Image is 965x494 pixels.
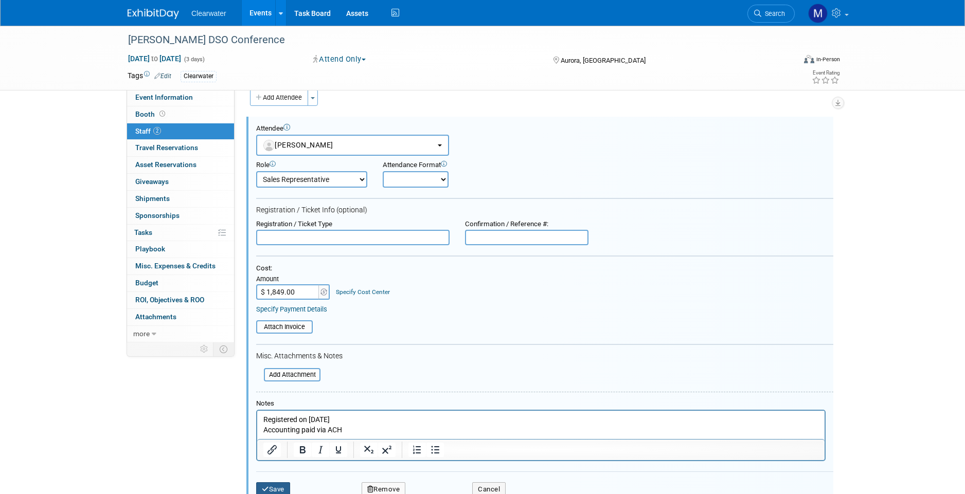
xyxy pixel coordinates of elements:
div: Misc. Attachments & Notes [256,352,833,361]
button: Subscript [360,443,378,457]
span: ROI, Objectives & ROO [135,296,204,304]
button: Superscript [378,443,396,457]
span: Search [761,10,785,17]
a: Search [747,5,795,23]
div: Confirmation / Reference #: [465,220,588,229]
button: Underline [330,443,347,457]
a: Travel Reservations [127,140,234,156]
span: Booth [135,110,167,118]
span: Tasks [134,228,152,236]
button: Insert/edit link [263,443,281,457]
td: Personalize Event Tab Strip [195,342,213,356]
button: Attend Only [310,54,370,65]
button: [PERSON_NAME] [256,135,449,156]
div: Attendee [256,124,833,133]
span: [PERSON_NAME] [263,141,333,149]
span: Budget [135,279,158,287]
div: Registration / Ticket Info (optional) [256,206,833,215]
a: Edit [154,72,171,80]
a: Misc. Expenses & Credits [127,258,234,275]
span: Attachments [135,313,176,321]
div: [PERSON_NAME] DSO Conference [124,31,779,49]
button: Italic [312,443,329,457]
td: Tags [128,70,171,82]
span: Aurora, [GEOGRAPHIC_DATA] [561,57,646,64]
div: Role [256,161,367,170]
a: Tasks [127,225,234,241]
a: Event Information [127,89,234,106]
span: more [133,330,150,338]
img: ExhibitDay [128,9,179,19]
div: Amount [256,275,331,284]
span: Event Information [135,93,193,101]
a: more [127,326,234,342]
img: Monica Pastor [808,4,828,23]
a: Attachments [127,309,234,325]
iframe: Rich Text Area [257,411,825,439]
img: Format-Inperson.png [804,55,814,63]
span: Shipments [135,194,170,203]
a: Staff2 [127,123,234,140]
span: Sponsorships [135,211,180,219]
span: 2 [153,127,161,135]
a: Specify Payment Details [256,305,327,313]
span: Misc. Expenses & Credits [135,262,216,270]
a: Budget [127,275,234,291]
a: Playbook [127,241,234,258]
div: Event Rating [812,70,839,76]
div: Cost: [256,264,833,273]
div: In-Person [816,56,840,63]
div: Registration / Ticket Type [256,220,450,229]
button: Bullet list [426,443,444,457]
a: Giveaways [127,174,234,190]
a: Booth [127,106,234,123]
span: (3 days) [183,56,205,63]
span: Asset Reservations [135,160,196,169]
a: Shipments [127,191,234,207]
span: Giveaways [135,177,169,186]
button: Add Attendee [250,89,308,106]
button: Bold [294,443,311,457]
span: Booth not reserved yet [157,110,167,118]
a: Specify Cost Center [336,288,390,296]
div: Attendance Format [383,161,515,170]
span: Travel Reservations [135,143,198,152]
td: Toggle Event Tabs [213,342,235,356]
span: Staff [135,127,161,135]
div: Event Format [734,53,840,69]
div: Clearwater [181,71,217,82]
button: Numbered list [408,443,426,457]
a: Sponsorships [127,208,234,224]
a: ROI, Objectives & ROO [127,292,234,308]
div: Notes [256,399,826,408]
span: Clearwater [191,9,226,17]
span: [DATE] [DATE] [128,54,182,63]
span: Playbook [135,245,165,253]
span: to [150,54,159,63]
a: Asset Reservations [127,157,234,173]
